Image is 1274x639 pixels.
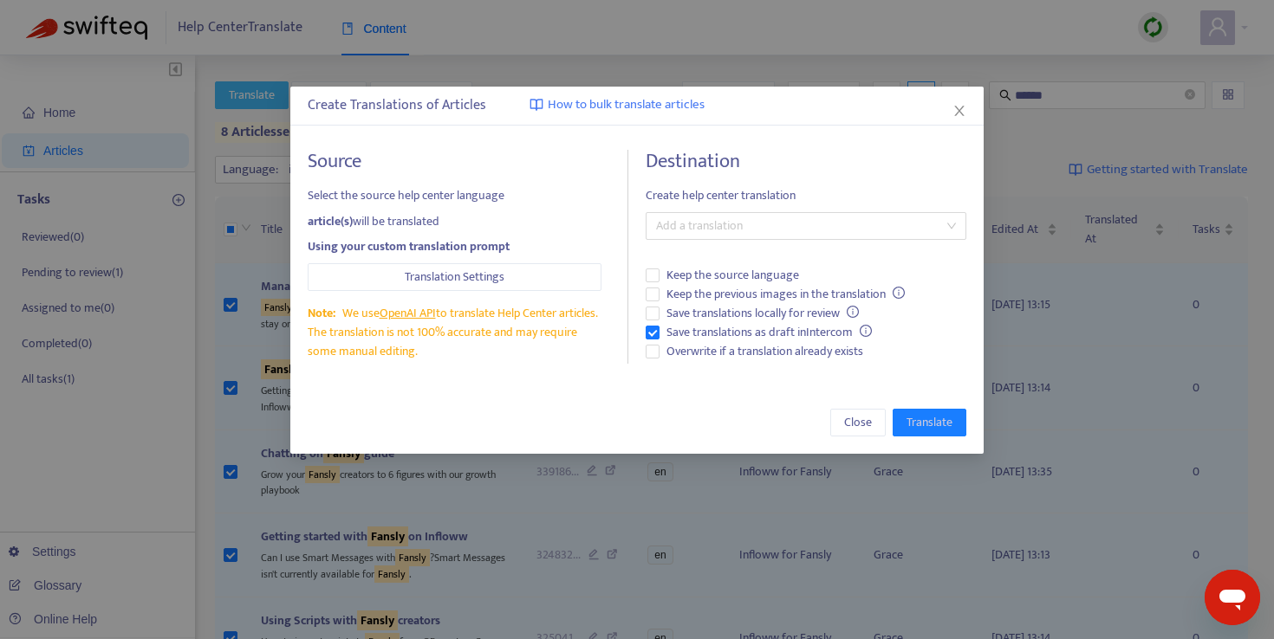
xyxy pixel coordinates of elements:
[548,95,705,115] span: How to bulk translate articles
[380,303,436,323] a: OpenAI API
[308,186,601,205] span: Select the source help center language
[308,211,353,231] strong: article(s)
[1205,570,1260,625] iframe: Button to launch messaging window
[893,409,966,436] button: Translate
[530,95,705,115] a: How to bulk translate articles
[860,325,872,337] span: info-circle
[308,303,335,323] span: Note:
[952,104,966,118] span: close
[660,342,870,361] span: Overwrite if a translation already exists
[308,263,601,291] button: Translation Settings
[660,266,806,285] span: Keep the source language
[844,413,872,432] span: Close
[308,150,601,173] h4: Source
[405,268,504,287] span: Translation Settings
[660,323,879,342] span: Save translations as draft in Intercom
[830,409,886,436] button: Close
[308,237,601,256] div: Using your custom translation prompt
[308,304,601,361] div: We use to translate Help Center articles. The translation is not 100% accurate and may require so...
[660,304,866,323] span: Save translations locally for review
[646,150,966,173] h4: Destination
[950,101,969,120] button: Close
[530,98,543,112] img: image-link
[893,287,905,299] span: info-circle
[308,95,966,116] div: Create Translations of Articles
[847,306,859,318] span: info-circle
[646,186,966,205] span: Create help center translation
[660,285,912,304] span: Keep the previous images in the translation
[308,212,601,231] div: will be translated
